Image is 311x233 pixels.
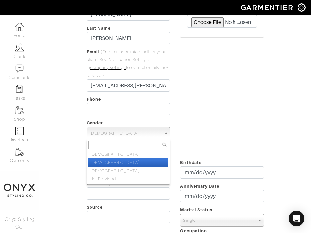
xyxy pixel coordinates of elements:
[183,214,255,227] span: Single
[87,120,103,125] span: Gender
[90,65,126,70] a: company settings
[15,106,24,114] img: garments-icon-b7da505a4dc4fd61783c78ac3ca0ef83fa9d6f193b1c9dc38574b1d14d53ca28.png
[87,50,169,78] span: (Enter an accurate email for your client. See Notification Settings in to control emails they rec...
[15,148,24,156] img: garments-icon-b7da505a4dc4fd61783c78ac3ca0ef83fa9d6f193b1c9dc38574b1d14d53ca28.png
[88,175,169,183] li: Not Provided
[15,43,24,52] img: clients-icon-6bae9207a08558b7cb47a8932f037763ab4055f8c8b6bfacd5dc20c3e0201464.png
[87,97,101,102] span: Phone
[87,26,111,31] span: Last Name
[180,207,212,212] span: Marital Status
[87,205,103,210] span: Source
[15,64,24,73] img: comment-icon-a0a6a9ef722e966f86d9cbdc48e553b5cf19dbc54f86b18d962a5391bc8f6eb6.png
[90,127,162,140] span: [DEMOGRAPHIC_DATA]
[87,49,99,54] span: Email
[88,167,169,175] li: [DEMOGRAPHIC_DATA]
[88,158,169,167] li: [DEMOGRAPHIC_DATA]
[180,160,201,165] span: Birthdate
[298,3,306,12] img: gear-icon-white-bd11855cb880d31180b6d7d6211b90ccbf57a29d726f0c71d8c61bd08dd39cc2.png
[88,150,169,158] li: [DEMOGRAPHIC_DATA]
[15,85,24,93] img: reminder-icon-8004d30b9f0a5d33ae49ab947aed9ed385cf756f9e5892f1edd6e32f2345188e.png
[180,184,219,189] span: Anniversary Date
[289,211,304,226] div: Open Intercom Messenger
[15,127,24,135] img: orders-icon-0abe47150d42831381b5fb84f609e132dff9fe21cb692f30cb5eec754e2cba89.png
[238,2,298,13] img: garmentier-logo-header-white-b43fb05a5012e4ada735d5af1a66efaba907eab6374d6393d1fbf88cb4ef424d.png
[15,23,24,31] img: dashboard-icon-dbcd8f5a0b271acd01030246c82b418ddd0df26cd7fceb0bd07c9910d44c42f6.png
[5,216,35,230] span: Onyx Styling Co.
